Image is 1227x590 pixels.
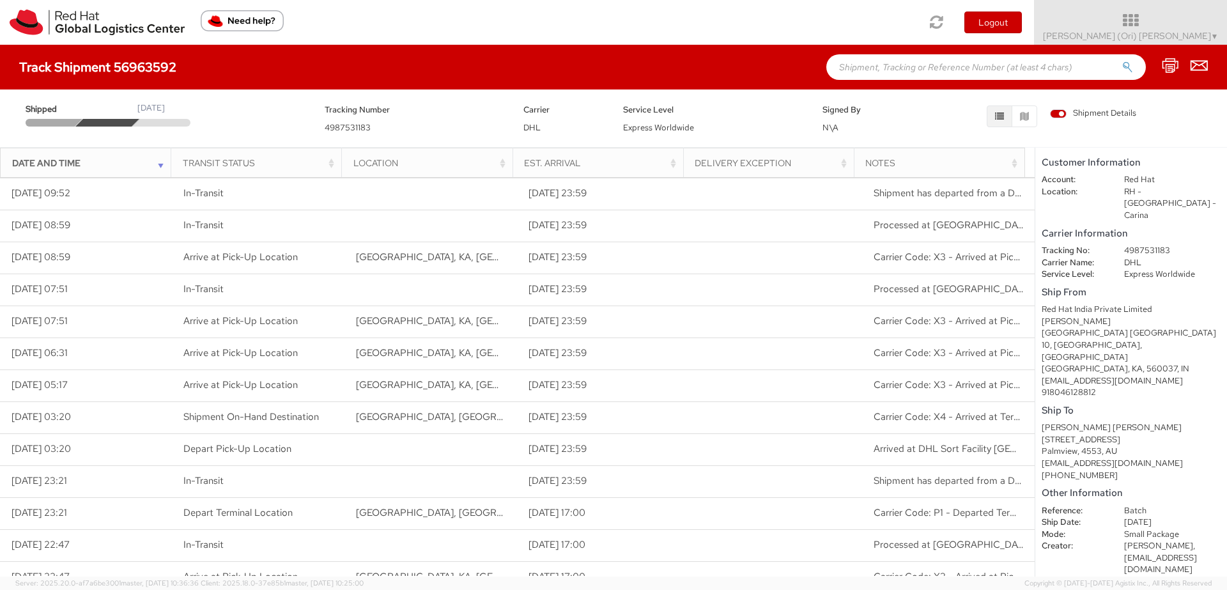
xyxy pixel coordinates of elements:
[517,306,690,338] td: [DATE] 23:59
[1032,516,1115,529] dt: Ship Date:
[623,105,803,114] h5: Service Level
[1042,488,1221,499] h5: Other Information
[1042,228,1221,239] h5: Carrier Information
[874,570,1074,583] span: Carrier Code: X3 - Arrived at Pick-up Location
[517,242,690,274] td: [DATE] 23:59
[1042,287,1221,298] h5: Ship From
[353,157,509,169] div: Location
[26,104,81,116] span: Shipped
[517,338,690,369] td: [DATE] 23:59
[1042,422,1221,434] div: [PERSON_NAME] [PERSON_NAME]
[183,283,224,295] span: In-Transit
[874,378,1074,391] span: Carrier Code: X3 - Arrived at Pick-up Location
[1042,327,1221,363] div: [GEOGRAPHIC_DATA] [GEOGRAPHIC_DATA] 10, [GEOGRAPHIC_DATA], [GEOGRAPHIC_DATA]
[356,570,574,583] span: BANGALORE, KA, IN
[201,578,364,587] span: Client: 2025.18.0-37e85b1
[1124,540,1195,551] span: [PERSON_NAME],
[183,538,224,551] span: In-Transit
[517,210,690,242] td: [DATE] 23:59
[1032,186,1115,198] dt: Location:
[10,10,185,35] img: rh-logistics-00dfa346123c4ec078e1.svg
[183,157,338,169] div: Transit Status
[874,314,1074,327] span: Carrier Code: X3 - Arrived at Pick-up Location
[964,12,1022,33] button: Logout
[1024,578,1212,589] span: Copyright © [DATE]-[DATE] Agistix Inc., All Rights Reserved
[517,465,690,497] td: [DATE] 23:59
[356,251,574,263] span: BANGALORE, KA, IN
[1032,245,1115,257] dt: Tracking No:
[874,251,1074,263] span: Carrier Code: X3 - Arrived at Pick-up Location
[1211,31,1219,42] span: ▼
[517,274,690,306] td: [DATE] 23:59
[356,314,574,327] span: BANGALORE, KA, IN
[286,578,364,587] span: master, [DATE] 10:25:00
[19,60,176,74] h4: Track Shipment 56963592
[865,157,1021,169] div: Notes
[356,378,574,391] span: BANGALORE, KA, IN
[325,105,505,114] h5: Tracking Number
[1050,107,1136,121] label: Shipment Details
[356,410,557,423] span: Bangalore, IN
[517,401,690,433] td: [DATE] 23:59
[826,54,1146,80] input: Shipment, Tracking or Reference Number (at least 4 chars)
[1032,505,1115,517] dt: Reference:
[1042,405,1221,416] h5: Ship To
[15,578,199,587] span: Server: 2025.20.0-af7a6be3001
[137,102,165,114] div: [DATE]
[524,157,679,169] div: Est. Arrival
[874,346,1074,359] span: Carrier Code: X3 - Arrived at Pick-up Location
[183,346,298,359] span: Arrive at Pick-Up Location
[1042,363,1221,375] div: [GEOGRAPHIC_DATA], KA, 560037, IN
[183,570,298,583] span: Arrive at Pick-Up Location
[822,105,903,114] h5: Signed By
[523,122,541,133] span: DHL
[523,105,604,114] h5: Carrier
[121,578,199,587] span: master, [DATE] 10:36:36
[12,157,167,169] div: Date and Time
[183,410,319,423] span: Shipment On-Hand Destination
[183,442,291,455] span: Depart Pick-Up Location
[1042,458,1221,470] div: [EMAIL_ADDRESS][DOMAIN_NAME]
[1042,446,1221,458] div: Palmview, 4553, AU
[183,506,293,519] span: Depart Terminal Location
[1042,304,1221,327] div: Red Hat India Private Limited [PERSON_NAME]
[517,497,690,529] td: [DATE] 17:00
[356,346,574,359] span: BANGALORE, KA, IN
[1032,576,1115,588] dt: Last Saved:
[1042,470,1221,482] div: [PHONE_NUMBER]
[183,378,298,391] span: Arrive at Pick-Up Location
[325,122,371,133] span: 4987531183
[822,122,838,133] span: N\A
[183,251,298,263] span: Arrive at Pick-Up Location
[183,187,224,199] span: In-Transit
[517,178,690,210] td: [DATE] 23:59
[623,122,694,133] span: Express Worldwide
[517,433,690,465] td: [DATE] 23:59
[356,506,557,519] span: Bangalore, IN
[1042,387,1221,399] div: 918046128812
[1032,174,1115,186] dt: Account:
[1043,30,1219,42] span: [PERSON_NAME] (Ori) [PERSON_NAME]
[1032,540,1115,552] dt: Creator:
[1050,107,1136,120] span: Shipment Details
[517,529,690,561] td: [DATE] 17:00
[1042,434,1221,446] div: [STREET_ADDRESS]
[1032,257,1115,269] dt: Carrier Name:
[874,410,1077,423] span: Carrier Code: X4 - Arrived at Terminal Location
[183,219,224,231] span: In-Transit
[1042,375,1221,387] div: [EMAIL_ADDRESS][DOMAIN_NAME]
[1042,157,1221,168] h5: Customer Information
[874,506,1073,519] span: Carrier Code: P1 - Departed Terminal Location
[201,10,284,31] button: Need help?
[1032,268,1115,281] dt: Service Level:
[183,314,298,327] span: Arrive at Pick-Up Location
[517,369,690,401] td: [DATE] 23:59
[1032,529,1115,541] dt: Mode:
[183,474,224,487] span: In-Transit
[695,157,850,169] div: Delivery Exception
